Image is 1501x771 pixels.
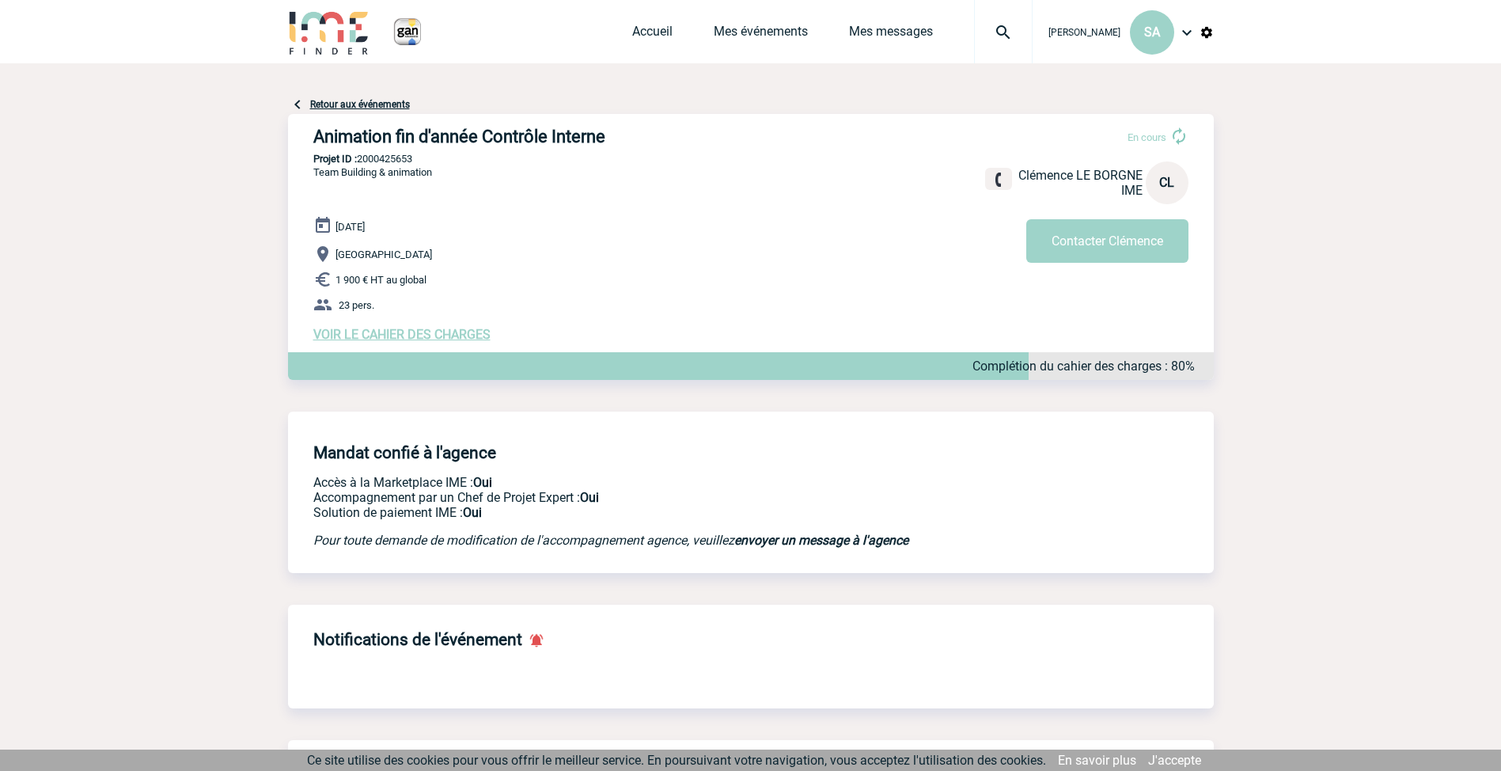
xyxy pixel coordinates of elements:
[473,475,492,490] b: Oui
[849,24,933,46] a: Mes messages
[313,153,357,165] b: Projet ID :
[1148,753,1201,768] a: J'accepte
[1128,131,1166,143] span: En cours
[1058,753,1136,768] a: En savoir plus
[1018,168,1143,183] span: Clémence LE BORGNE
[1144,25,1160,40] span: SA
[1121,183,1143,198] span: IME
[313,127,788,146] h3: Animation fin d'année Contrôle Interne
[1159,175,1174,190] span: CL
[313,630,522,649] h4: Notifications de l'événement
[288,153,1214,165] p: 2000425653
[307,753,1046,768] span: Ce site utilise des cookies pour vous offrir le meilleur service. En poursuivant votre navigation...
[310,99,410,110] a: Retour aux événements
[632,24,673,46] a: Accueil
[335,249,432,260] span: [GEOGRAPHIC_DATA]
[335,221,365,233] span: [DATE]
[991,173,1006,187] img: fixe.png
[313,490,970,505] p: Prestation payante
[335,274,426,286] span: 1 900 € HT au global
[463,505,482,520] b: Oui
[313,475,970,490] p: Accès à la Marketplace IME :
[1026,219,1188,263] button: Contacter Clémence
[339,299,374,311] span: 23 pers.
[288,9,370,55] img: IME-Finder
[313,166,432,178] span: Team Building & animation
[313,443,496,462] h4: Mandat confié à l'agence
[313,327,491,342] a: VOIR LE CAHIER DES CHARGES
[734,533,908,548] a: envoyer un message à l'agence
[313,533,908,548] em: Pour toute demande de modification de l'accompagnement agence, veuillez
[714,24,808,46] a: Mes événements
[580,490,599,505] b: Oui
[1048,27,1120,38] span: [PERSON_NAME]
[313,505,970,520] p: Conformité aux process achat client, Prise en charge de la facturation, Mutualisation de plusieur...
